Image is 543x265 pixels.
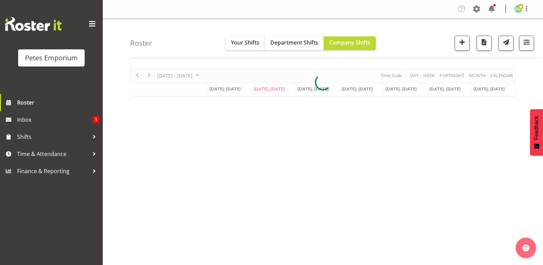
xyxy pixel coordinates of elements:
button: Filter Shifts [519,36,534,51]
span: Feedback [533,116,540,140]
span: Your Shifts [231,39,259,46]
button: Add a new shift [455,36,470,51]
span: Finance & Reporting [17,166,89,176]
img: Rosterit website logo [5,17,62,31]
button: Company Shifts [324,36,376,50]
span: 1 [93,116,99,123]
span: Company Shifts [329,39,370,46]
span: Shifts [17,132,89,142]
img: david-mcauley697.jpg [514,5,522,13]
button: Your Shifts [225,36,265,50]
span: Time & Attendance [17,149,89,159]
span: Roster [17,97,99,108]
button: Feedback - Show survey [530,109,543,156]
h4: Roster [130,39,152,47]
div: Petes Emporium [25,53,78,63]
span: Inbox [17,115,93,125]
img: help-xxl-2.png [522,244,529,251]
button: Download a PDF of the roster according to the set date range. [477,36,492,51]
button: Department Shifts [265,36,324,50]
button: Send a list of all shifts for the selected filtered period to all rostered employees. [498,36,514,51]
span: Department Shifts [270,39,318,46]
